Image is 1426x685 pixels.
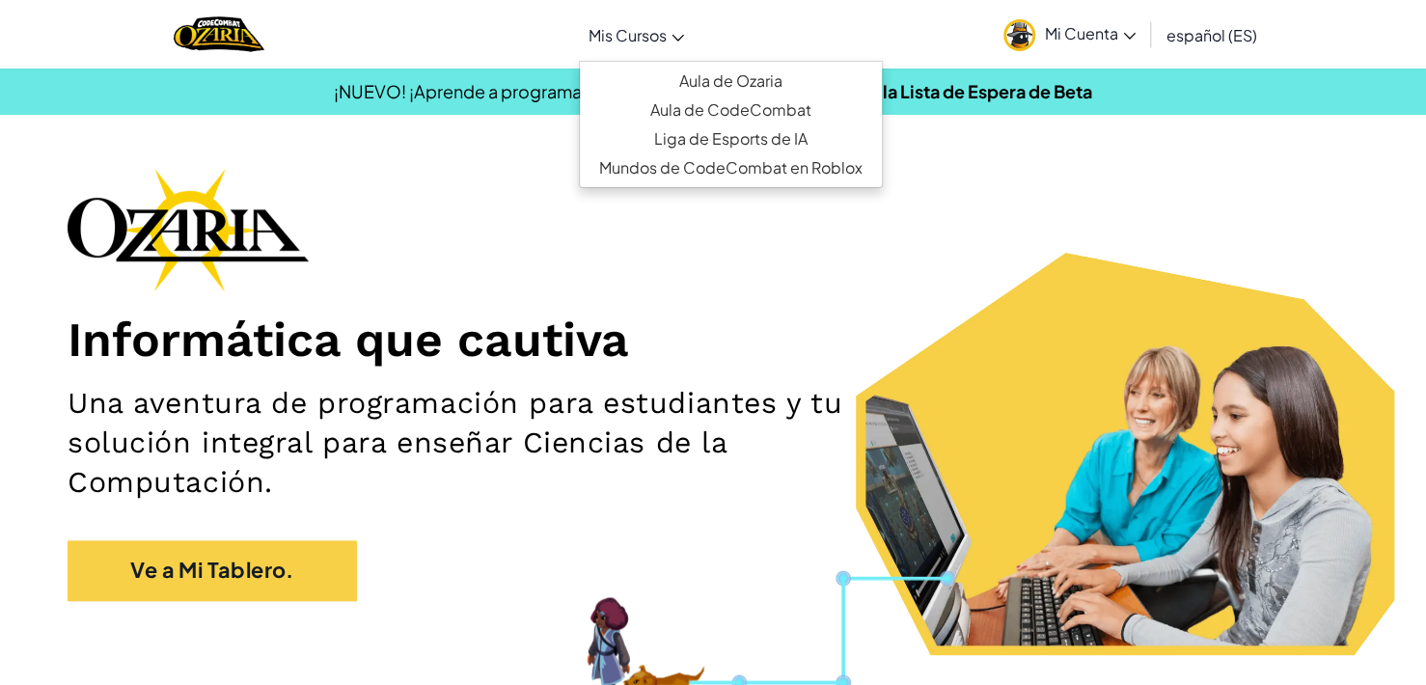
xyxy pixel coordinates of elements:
a: Únete a la Lista de Espera de Beta [816,80,1092,102]
a: Mis Cursos [579,9,694,61]
img: Ozaria branding logo [68,168,309,291]
a: Mi Cuenta [994,4,1145,65]
h1: Informática que cautiva [68,311,1358,370]
a: Liga de Esports de IA [580,124,882,153]
span: Mi Cuenta [1045,23,1136,43]
a: español (ES) [1157,9,1267,61]
h2: Una aventura de programación para estudiantes y tu solución integral para enseñar Ciencias de la ... [68,383,932,502]
span: español (ES) [1166,25,1257,45]
a: Aula de CodeCombat [580,96,882,124]
a: Aula de Ozaria [580,67,882,96]
span: ¡NUEVO! ¡Aprende a programar mientras juegas en Roblox! [334,80,807,102]
a: Ve a Mi Tablero. [68,540,357,600]
span: Mis Cursos [589,25,667,45]
img: avatar [1003,19,1035,51]
img: Home [174,14,263,54]
a: Ozaria by CodeCombat logo [174,14,263,54]
a: Mundos de CodeCombat en Roblox [580,153,882,182]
